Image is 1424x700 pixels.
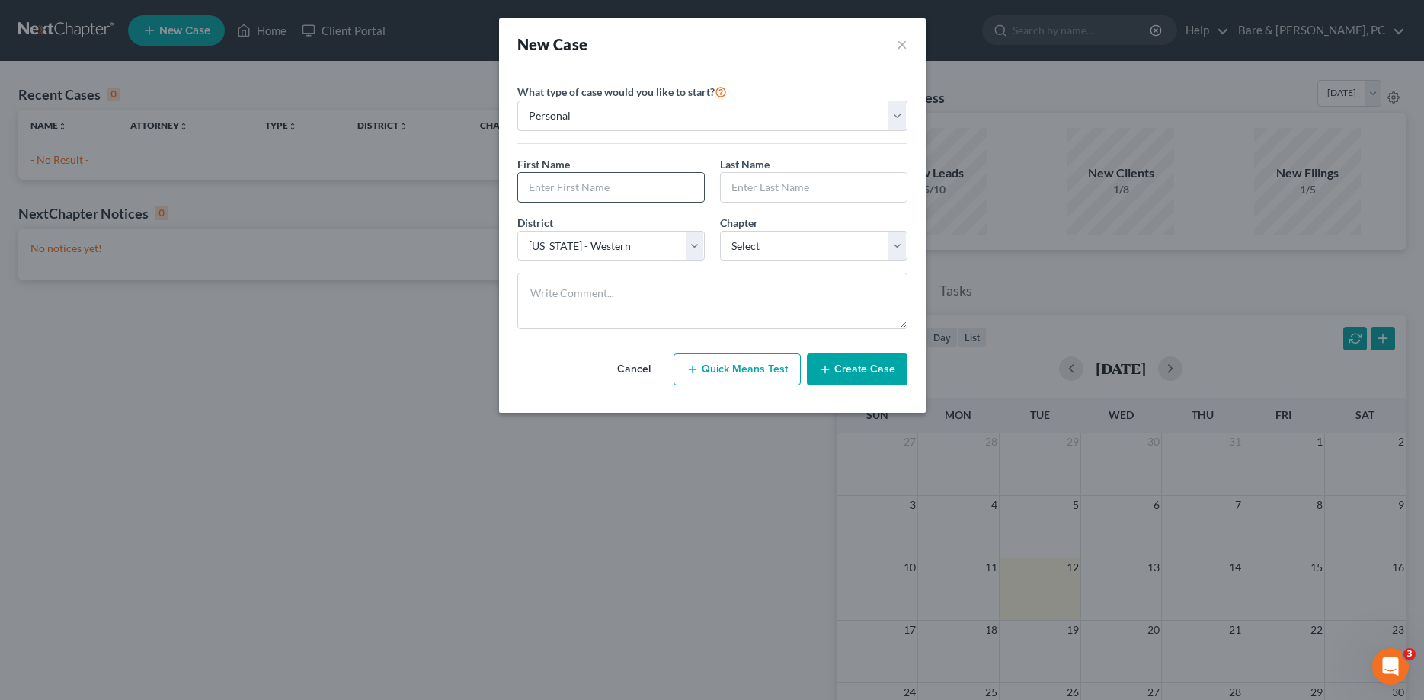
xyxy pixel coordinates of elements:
[674,353,801,385] button: Quick Means Test
[517,82,727,101] label: What type of case would you like to start?
[1372,648,1409,685] iframe: Intercom live chat
[807,353,907,385] button: Create Case
[721,173,907,202] input: Enter Last Name
[720,158,770,171] span: Last Name
[1403,648,1416,660] span: 3
[600,354,667,385] button: Cancel
[720,216,758,229] span: Chapter
[517,216,553,229] span: District
[517,35,588,53] strong: New Case
[897,34,907,55] button: ×
[517,158,570,171] span: First Name
[518,173,704,202] input: Enter First Name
